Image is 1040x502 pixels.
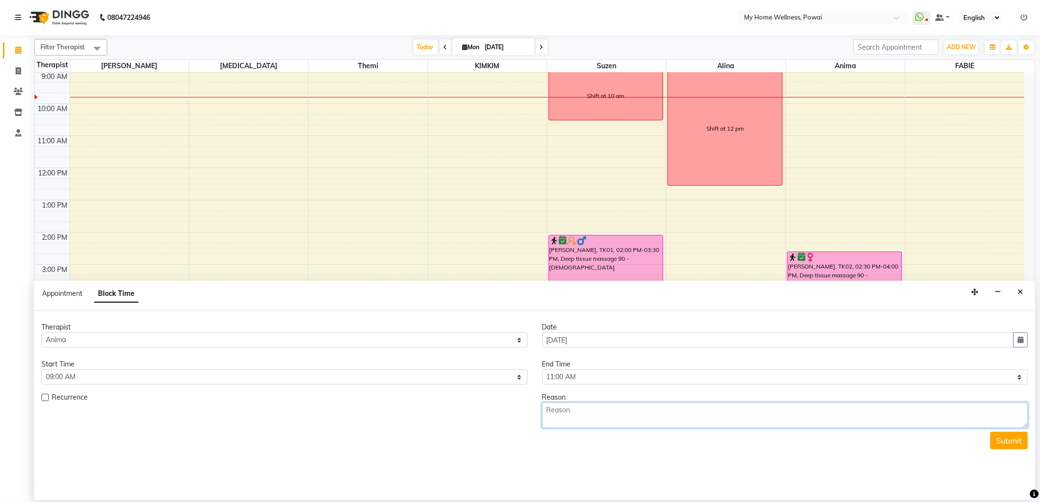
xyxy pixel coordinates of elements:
[542,392,1028,403] div: Reason
[41,322,528,332] div: Therapist
[42,289,82,298] span: Appointment
[25,4,92,31] img: logo
[905,60,1024,72] span: FABIE
[107,4,150,31] b: 08047224946
[542,359,1028,369] div: End Time
[36,136,70,146] div: 11:00 AM
[41,359,528,369] div: Start Time
[944,40,978,54] button: ADD NEW
[40,72,70,82] div: 9:00 AM
[1013,285,1027,300] button: Close
[94,285,138,303] span: Block Time
[549,235,663,283] div: [PERSON_NAME], TK01, 02:00 PM-03:30 PM, Deep tissue massage 90 - [DEMOGRAPHIC_DATA]
[853,39,939,55] input: Search Appointment
[706,124,744,133] div: Shift at 12 pm
[460,43,482,51] span: Mon
[40,232,70,243] div: 2:00 PM
[70,60,189,72] span: [PERSON_NAME]
[413,39,438,55] span: Today
[587,92,624,100] div: Shift at 10 am
[40,43,85,51] span: Filter Therapist
[990,432,1028,449] button: Submit
[542,332,1014,348] input: yyyy-mm-dd
[35,60,70,70] div: Therapist
[428,60,547,72] span: KIMKIM
[482,40,531,55] input: 2025-09-01
[189,60,308,72] span: [MEDICAL_DATA]
[37,168,70,178] div: 12:00 PM
[40,200,70,211] div: 1:00 PM
[40,265,70,275] div: 3:00 PM
[52,392,88,405] span: Recurrence
[947,43,976,51] span: ADD NEW
[667,60,785,72] span: Alina
[548,60,667,72] span: Suzen
[787,252,902,299] div: [PERSON_NAME], TK02, 02:30 PM-04:00 PM, Deep tissue massage 90 - [DEMOGRAPHIC_DATA]
[542,322,1028,332] div: Date
[309,60,428,72] span: Themi
[36,104,70,114] div: 10:00 AM
[786,60,905,72] span: Anima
